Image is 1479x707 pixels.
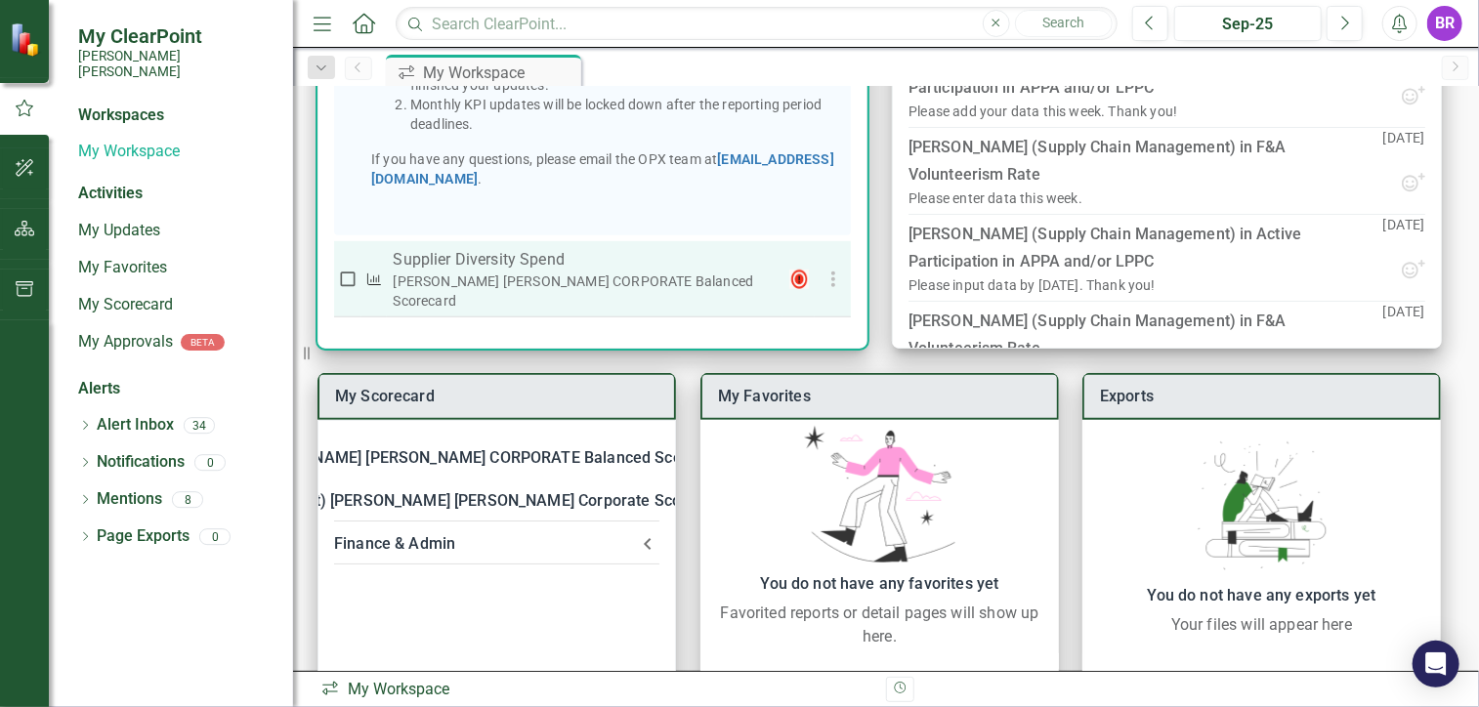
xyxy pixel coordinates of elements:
[1427,6,1462,41] button: BR
[78,24,274,48] span: My ClearPoint
[78,331,173,353] a: My Approvals
[1092,613,1431,637] div: Your files will appear here
[184,417,215,434] div: 34
[78,220,274,242] a: My Updates
[78,294,274,316] a: My Scorecard
[1092,582,1431,609] div: You do not have any exports yet
[909,221,1383,275] div: [PERSON_NAME] (Supply Chain Management) in
[909,102,1177,121] div: Please add your data this week. Thank you!
[371,149,843,188] p: If you have any questions, please email the OPX team at .
[1042,15,1084,30] span: Search
[97,525,190,548] a: Page Exports
[1015,10,1113,37] button: Search
[199,528,231,545] div: 0
[1383,215,1425,258] p: [DATE]
[335,387,435,405] a: My Scorecard
[97,414,174,437] a: Alert Inbox
[78,183,274,205] div: Activities
[1413,641,1459,687] div: Open Intercom Messenger
[909,134,1383,188] div: [PERSON_NAME] (Supply Chain Management) in
[1383,128,1425,171] p: [DATE]
[318,479,675,522] div: 2024 (Pilot) [PERSON_NAME] [PERSON_NAME] Corporate Scorecard
[710,602,1049,648] div: Favorited reports or detail pages will show up here.
[710,570,1049,598] div: You do not have any favorites yet
[909,308,1383,362] div: [PERSON_NAME] (Supply Chain Management) in
[181,334,225,351] div: BETA
[410,95,843,134] li: Monthly KPI updates will be locked down after the reporting period deadlines.
[10,22,44,57] img: ClearPoint Strategy
[393,271,776,311] div: [PERSON_NAME] [PERSON_NAME] CORPORATE Balanced Scorecard
[78,104,164,127] div: Workspaces
[318,522,675,565] div: Finance & Admin
[909,188,1082,208] div: Please enter data this week.
[393,248,776,271] p: Supplier Diversity Spend
[172,491,203,508] div: 8
[194,454,226,471] div: 0
[320,679,871,701] div: My Workspace
[78,378,274,400] div: Alerts
[718,387,811,405] a: My Favorites
[423,61,576,85] div: My Workspace
[1100,387,1154,405] a: Exports
[396,7,1118,41] input: Search ClearPoint...
[97,488,162,511] a: Mentions
[241,444,728,472] div: [PERSON_NAME] [PERSON_NAME] CORPORATE Balanced Scorecard
[78,48,274,80] small: [PERSON_NAME] [PERSON_NAME]
[909,275,1156,295] div: Please input data by [DATE]. Thank you!
[78,141,274,163] a: My Workspace
[1181,13,1315,36] div: Sep-25
[1383,302,1425,354] p: [DATE]
[318,437,675,479] div: [PERSON_NAME] [PERSON_NAME] CORPORATE Balanced Scorecard
[78,257,274,279] a: My Favorites
[242,487,728,515] div: 2024 (Pilot) [PERSON_NAME] [PERSON_NAME] Corporate Scorecard
[334,530,636,558] div: Finance & Admin
[1174,6,1322,41] button: Sep-25
[97,451,185,474] a: Notifications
